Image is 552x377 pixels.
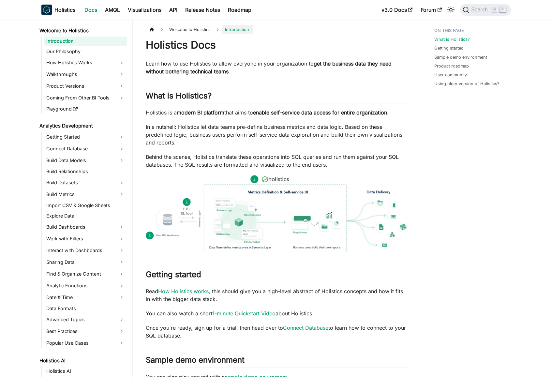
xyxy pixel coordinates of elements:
[146,109,408,116] p: Holistics is a that aims to .
[44,304,127,313] a: Data Formats
[44,326,127,337] a: Best Practices
[44,37,127,46] a: Introduction
[146,25,158,34] a: Home page
[166,25,214,34] span: Welcome to Holistics
[378,5,417,15] a: v3.0 Docs
[434,45,464,51] a: Getting started
[44,93,127,103] a: Coming From Other BI Tools
[101,5,124,15] a: AMQL
[44,47,127,56] a: Our Philosophy
[37,356,127,365] a: Holistics AI
[44,245,127,256] a: Interact with Dashboards
[44,367,127,376] a: Holistics AI
[146,123,408,146] p: In a nutshell: Holistics let data teams pre-define business metrics and data logic. Based on thes...
[44,155,127,166] a: Build Data Models
[44,338,127,348] a: Popular Use Cases
[146,324,408,339] p: Once you're ready, sign up for a trial, then head over to to learn how to connect to your SQL dat...
[177,109,224,116] strong: modern BI platform
[124,5,165,15] a: Visualizations
[146,60,408,75] p: Learn how to use Holistics to allow everyone in your organization to .
[417,5,446,15] a: Forum
[212,310,276,317] a: 1-minute Quickstart Video
[35,20,133,377] nav: Docs sidebar
[146,25,408,34] nav: Breadcrumbs
[222,25,252,34] span: Introduction
[44,167,127,176] a: Build Relationships
[44,104,127,113] a: Playground
[44,57,127,68] a: How Holistics Works
[181,5,224,15] a: Release Notes
[146,309,408,317] p: You can also watch a short about Holistics.
[44,292,127,303] a: Date & Time
[165,5,181,15] a: API
[54,6,75,14] b: Holistics
[44,132,127,142] a: Getting Started
[44,211,127,220] a: Explore Data
[44,201,127,210] a: Import CSV & Google Sheets
[146,287,408,303] p: Read , this should give you a high-level abstract of Holistics concepts and how it fits in with t...
[492,7,498,13] kbd: ⌘
[44,280,127,291] a: Analytic Functions
[283,324,328,331] a: Connect Database
[37,121,127,130] a: Analytics Development
[146,270,408,282] h2: Getting started
[44,269,127,279] a: Find & Organize Content
[434,36,470,42] a: What is Holistics?
[44,143,127,154] a: Connect Database
[44,257,127,267] a: Sharing Data
[81,5,101,15] a: Docs
[253,109,387,116] strong: enable self-service data access for entire organization
[37,26,127,35] a: Welcome to Holistics
[224,5,255,15] a: Roadmap
[44,177,127,188] a: Build Datasets
[44,69,127,80] a: Walkthroughs
[41,5,52,15] img: Holistics
[44,314,127,325] a: Advanced Topics
[44,81,127,91] a: Product Versions
[44,234,127,244] a: Work with Filters
[434,63,469,69] a: Product roadmap
[158,288,209,294] a: How Holistics works
[41,5,75,15] a: HolisticsHolistics
[434,72,467,78] a: User community
[469,7,492,13] span: Search
[146,175,408,252] img: How Holistics fits in your Data Stack
[44,189,127,200] a: Build Metrics
[146,91,408,103] h2: What is Holistics?
[44,222,127,232] a: Build Dashboards
[146,38,408,52] h1: Holistics Docs
[434,54,487,60] a: Sample demo environment
[500,7,506,12] kbd: K
[146,153,408,169] p: Behind the scenes, Holistics translate these operations into SQL queries and run them against you...
[446,5,456,15] button: Switch between dark and light mode (currently light mode)
[434,81,500,87] a: Using older version of Holistics?
[460,4,511,16] button: Search (Command+K)
[146,355,408,368] h2: Sample demo environment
